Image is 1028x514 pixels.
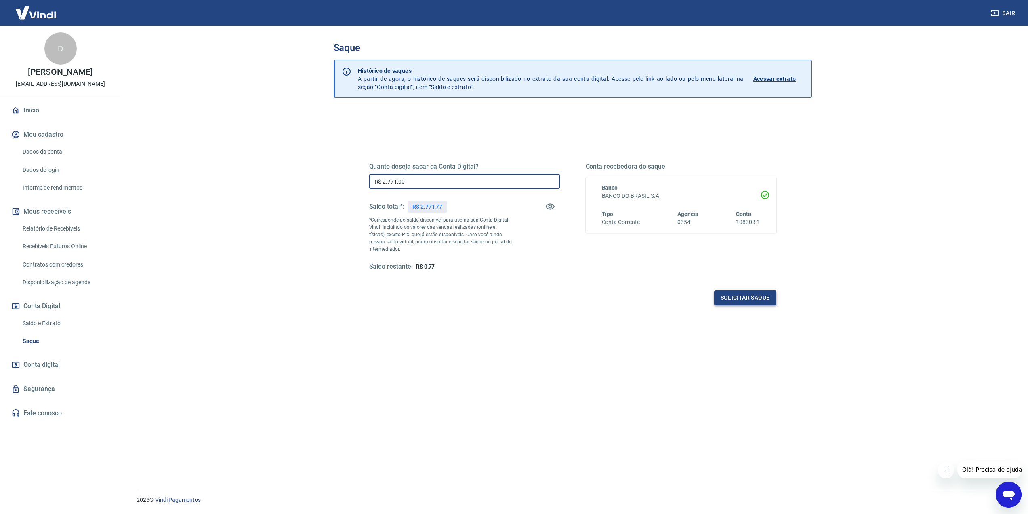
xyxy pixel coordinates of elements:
[753,67,805,91] a: Acessar extrato
[19,162,111,178] a: Dados de login
[10,356,111,374] a: Conta digital
[938,462,954,478] iframe: Fechar mensagem
[957,461,1022,478] iframe: Mensagem da empresa
[19,144,111,160] a: Dados da conta
[19,220,111,237] a: Relatório de Recebíveis
[5,6,68,12] span: Olá! Precisa de ajuda?
[989,6,1018,21] button: Sair
[28,68,92,76] p: [PERSON_NAME]
[369,262,413,271] h5: Saldo restante:
[714,290,776,305] button: Solicitar saque
[996,482,1022,508] iframe: Botão para abrir a janela de mensagens
[10,297,111,315] button: Conta Digital
[358,67,744,91] p: A partir de agora, o histórico de saques será disponibilizado no extrato da sua conta digital. Ac...
[19,315,111,332] a: Saldo e Extrato
[137,496,1009,504] p: 2025 ©
[19,333,111,349] a: Saque
[412,203,442,211] p: R$ 2.771,77
[44,32,77,65] div: D
[10,404,111,422] a: Fale conosco
[602,211,614,217] span: Tipo
[10,203,111,220] button: Meus recebíveis
[19,180,111,196] a: Informe de rendimentos
[10,102,111,119] a: Início
[10,0,62,25] img: Vindi
[753,75,796,83] p: Acessar extrato
[155,497,201,503] a: Vindi Pagamentos
[586,163,776,171] h5: Conta recebedora do saque
[19,238,111,255] a: Recebíveis Futuros Online
[602,192,760,200] h6: BANCO DO BRASIL S.A.
[23,359,60,370] span: Conta digital
[10,126,111,144] button: Meu cadastro
[19,274,111,291] a: Disponibilização de agenda
[736,211,751,217] span: Conta
[602,184,618,191] span: Banco
[369,216,512,253] p: *Corresponde ao saldo disponível para uso na sua Conta Digital Vindi. Incluindo os valores das ve...
[736,218,760,226] h6: 108303-1
[369,203,404,211] h5: Saldo total*:
[416,263,435,270] span: R$ 0,77
[19,256,111,273] a: Contratos com credores
[10,380,111,398] a: Segurança
[334,42,812,53] h3: Saque
[369,163,560,171] h5: Quanto deseja sacar da Conta Digital?
[677,218,698,226] h6: 0354
[677,211,698,217] span: Agência
[16,80,105,88] p: [EMAIL_ADDRESS][DOMAIN_NAME]
[358,67,744,75] p: Histórico de saques
[602,218,640,226] h6: Conta Corrente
